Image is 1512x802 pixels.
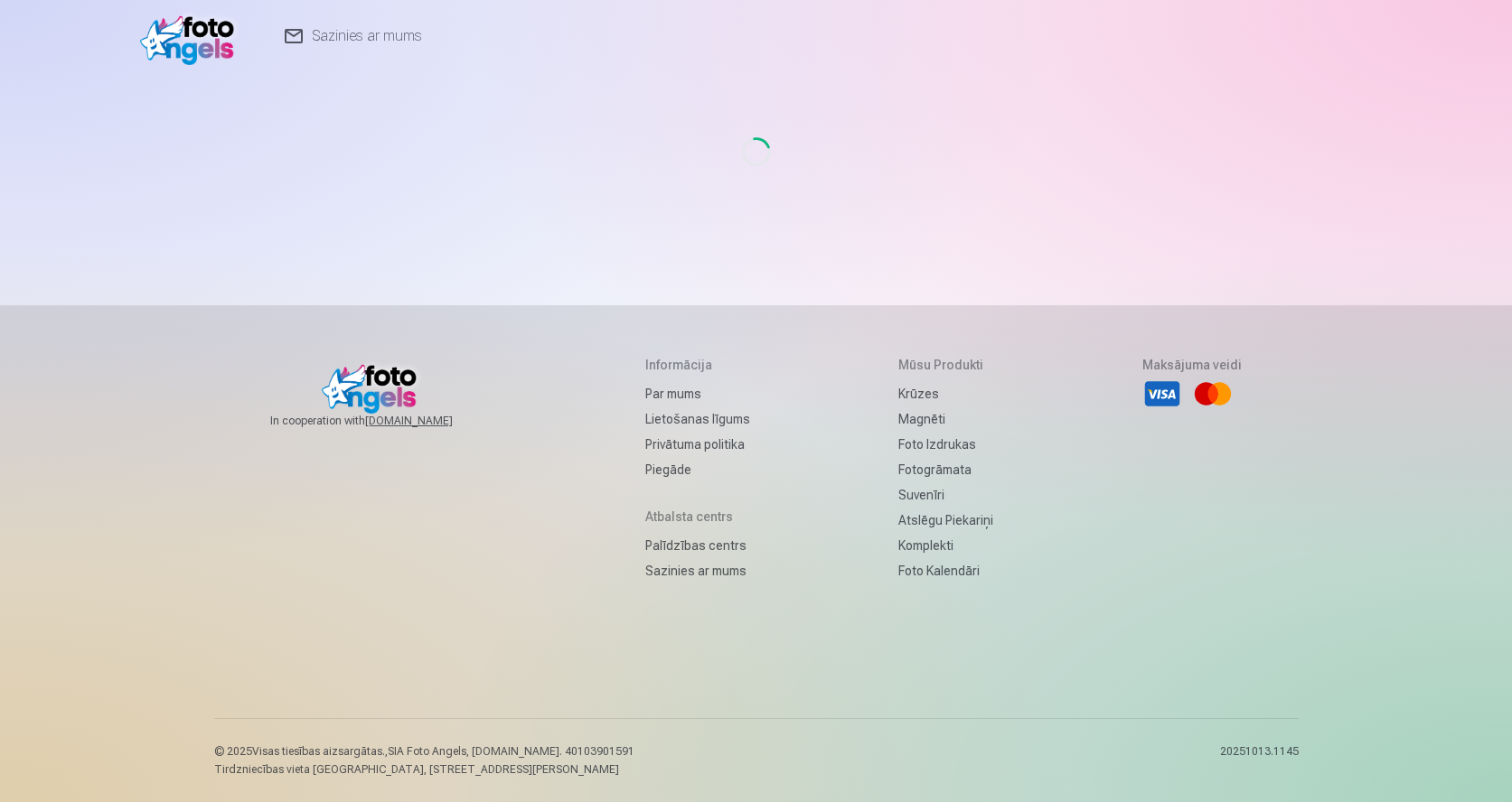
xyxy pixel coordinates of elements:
[898,482,993,508] a: Suvenīri
[645,558,750,583] a: Sazinies ar mums
[898,432,993,457] a: Foto izdrukas
[898,381,993,406] a: Krūzes
[645,381,750,406] a: Par mums
[898,558,993,583] a: Foto kalendāri
[645,406,750,432] a: Lietošanas līgums
[898,356,993,374] h5: Mūsu produkti
[1220,744,1299,777] p: 20251013.1145
[645,356,750,374] h5: Informācija
[1142,374,1182,414] li: Visa
[645,508,750,526] h5: Atbalsta centrs
[898,457,993,482] a: Fotogrāmata
[1193,374,1233,414] li: Mastercard
[270,414,496,428] span: In cooperation with
[645,457,750,482] a: Piegāde
[898,406,993,432] a: Magnēti
[898,533,993,558] a: Komplekti
[388,745,634,758] span: SIA Foto Angels, [DOMAIN_NAME]. 40103901591
[214,744,634,759] p: © 2025 Visas tiesības aizsargātas. ,
[898,508,993,533] a: Atslēgu piekariņi
[365,414,496,428] a: [DOMAIN_NAME]
[645,432,750,457] a: Privātuma politika
[1142,356,1242,374] h5: Maksājuma veidi
[214,762,634,777] p: Tirdzniecības vieta [GEOGRAPHIC_DATA], [STREET_ADDRESS][PERSON_NAME]
[645,533,750,558] a: Palīdzības centrs
[140,7,244,65] img: /fa1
